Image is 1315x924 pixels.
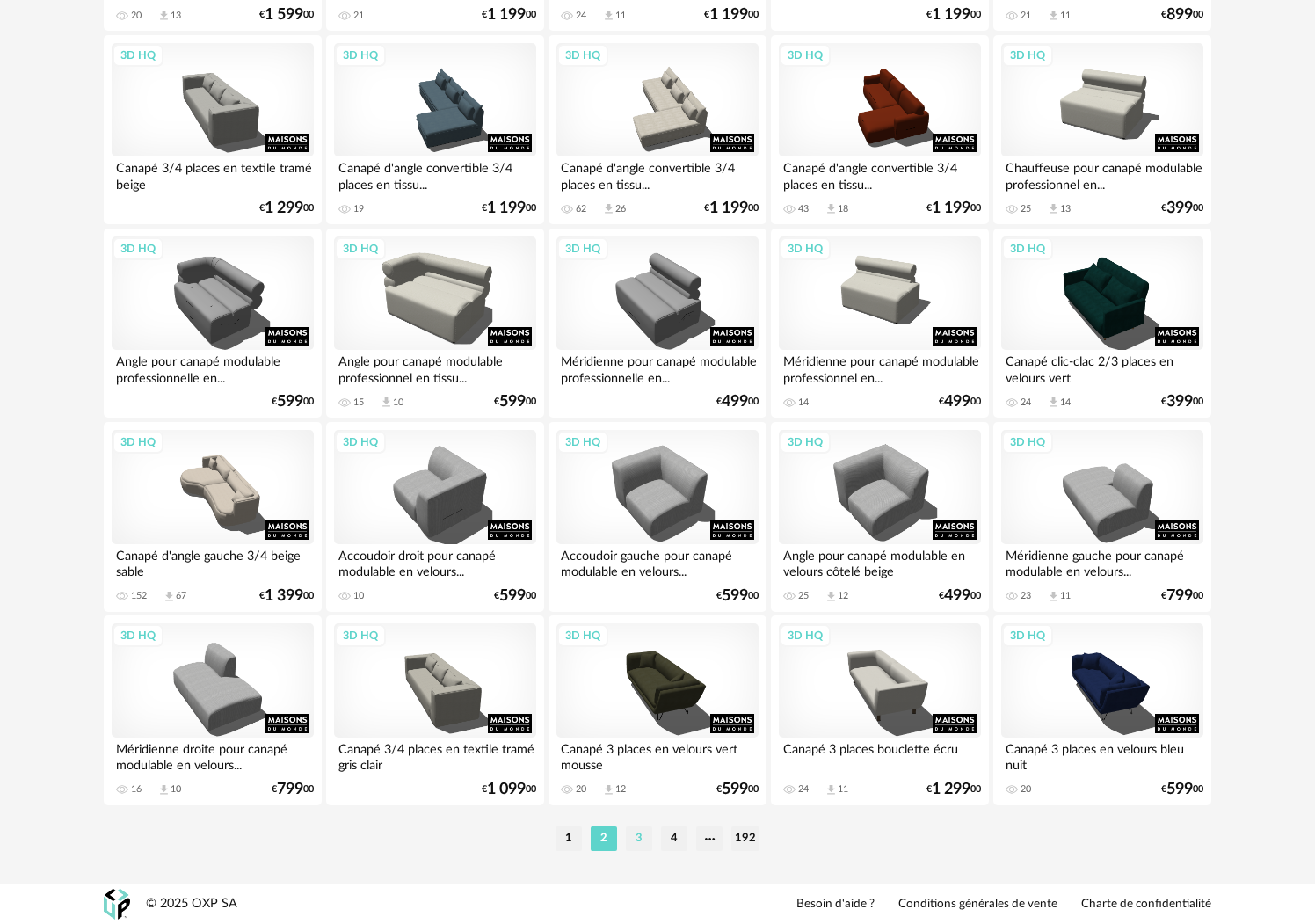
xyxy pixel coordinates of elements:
li: 3 [626,826,652,851]
div: € 00 [1161,783,1203,796]
a: 3D HQ Canapé d'angle gauche 3/4 beige sable 152 Download icon 67 €1 39900 [104,422,322,612]
li: 192 [731,826,759,851]
div: 25 [798,590,809,602]
div: 26 [615,203,626,215]
div: 25 [1021,203,1031,215]
a: 3D HQ Canapé 3 places en velours bleu nuit 20 €59900 [993,615,1211,805]
span: 1 299 [265,202,303,215]
div: 43 [798,203,809,215]
div: 3D HQ [557,431,608,454]
div: © 2025 OXP SA [146,896,237,913]
a: 3D HQ Canapé 3 places bouclette écru 24 Download icon 11 €1 29900 [771,615,989,805]
a: 3D HQ Canapé d'angle convertible 3/4 places en tissu... 19 €1 19900 [326,35,544,225]
div: 10 [353,590,364,602]
a: 3D HQ Canapé 3 places en velours vert mousse 20 Download icon 12 €59900 [549,615,766,805]
span: Download icon [825,783,838,797]
div: 3D HQ [113,237,163,260]
span: Download icon [380,396,393,409]
span: 1 199 [932,202,970,215]
span: 1 399 [265,590,303,602]
div: 3D HQ [335,237,386,260]
div: 152 [131,590,147,602]
span: 499 [944,396,970,408]
img: OXP [104,889,130,920]
div: 13 [171,10,181,22]
div: 3D HQ [335,624,386,647]
div: € 00 [716,783,759,796]
a: Conditions générales de vente [898,897,1057,913]
div: Angle pour canapé modulable professionnel en tissu... [334,350,536,385]
div: 3D HQ [557,44,608,67]
span: 1 599 [265,9,303,21]
div: 3D HQ [113,624,163,647]
span: Download icon [163,590,176,603]
span: 1 199 [709,9,748,21]
div: Angle pour canapé modulable en velours côtelé beige [779,544,981,579]
span: 599 [722,590,748,602]
div: 24 [798,783,809,796]
a: Charte de confidentialité [1081,897,1211,913]
div: 3D HQ [557,237,608,260]
div: € 00 [259,9,314,21]
li: 2 [591,826,617,851]
div: Accoudoir gauche pour canapé modulable en velours... [556,544,759,579]
div: 10 [171,783,181,796]
span: 1 199 [487,202,526,215]
div: 15 [353,397,364,409]
span: Download icon [157,783,171,797]
span: Download icon [1047,396,1060,409]
div: 3D HQ [335,431,386,454]
div: 67 [176,590,186,602]
div: 3D HQ [113,431,163,454]
div: 19 [353,203,364,215]
span: 1 199 [932,9,970,21]
div: 11 [615,10,626,22]
span: 1 199 [709,202,748,215]
div: € 00 [482,9,536,21]
div: 10 [393,397,403,409]
div: € 00 [272,783,314,796]
div: € 00 [259,590,314,602]
a: 3D HQ Méridienne pour canapé modulable professionnel en... 14 €49900 [771,229,989,418]
a: 3D HQ Angle pour canapé modulable en velours côtelé beige 25 Download icon 12 €49900 [771,422,989,612]
div: 20 [1021,783,1031,796]
div: € 00 [482,783,536,796]
span: 1 199 [487,9,526,21]
div: € 00 [482,202,536,215]
div: € 00 [1161,396,1203,408]
div: 24 [576,10,586,22]
a: 3D HQ Méridienne droite pour canapé modulable en velours... 16 Download icon 10 €79900 [104,615,322,805]
div: 3D HQ [335,44,386,67]
span: Download icon [1047,590,1060,603]
div: € 00 [716,590,759,602]
div: Accoudoir droit pour canapé modulable en velours... [334,544,536,579]
div: 3D HQ [1002,431,1053,454]
span: Download icon [602,9,615,22]
div: 3D HQ [780,431,831,454]
span: 1 299 [932,783,970,796]
div: 3D HQ [780,237,831,260]
div: Canapé 3/4 places en textile tramé beige [112,156,314,192]
div: 13 [1060,203,1071,215]
span: 599 [499,396,526,408]
span: 799 [277,783,303,796]
div: € 00 [939,396,981,408]
a: 3D HQ Canapé clic-clac 2/3 places en velours vert 24 Download icon 14 €39900 [993,229,1211,418]
div: € 00 [926,9,981,21]
a: 3D HQ Chauffeuse pour canapé modulable professionnel en... 25 Download icon 13 €39900 [993,35,1211,225]
div: Méridienne pour canapé modulable professionnelle en... [556,350,759,385]
a: Besoin d'aide ? [796,897,875,913]
div: Canapé 3/4 places en textile tramé gris clair [334,738,536,773]
span: Download icon [1047,9,1060,22]
div: Canapé d'angle gauche 3/4 beige sable [112,544,314,579]
div: € 00 [926,202,981,215]
div: 21 [1021,10,1031,22]
div: 16 [131,783,142,796]
div: € 00 [704,202,759,215]
div: 3D HQ [1002,44,1053,67]
div: 11 [838,783,848,796]
span: Download icon [825,590,838,603]
div: € 00 [1161,9,1203,21]
li: 4 [661,826,687,851]
div: € 00 [1161,590,1203,602]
